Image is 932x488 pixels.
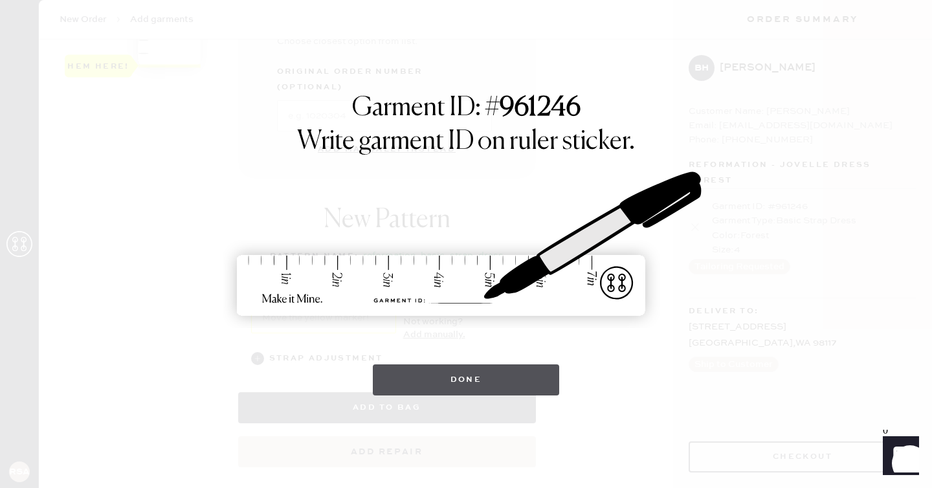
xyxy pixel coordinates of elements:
[871,430,926,485] iframe: Front Chat
[500,95,581,121] strong: 961246
[373,364,560,395] button: Done
[352,93,581,126] h1: Garment ID: #
[223,138,709,351] img: ruler-sticker-sharpie.svg
[297,126,635,157] h1: Write garment ID on ruler sticker.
